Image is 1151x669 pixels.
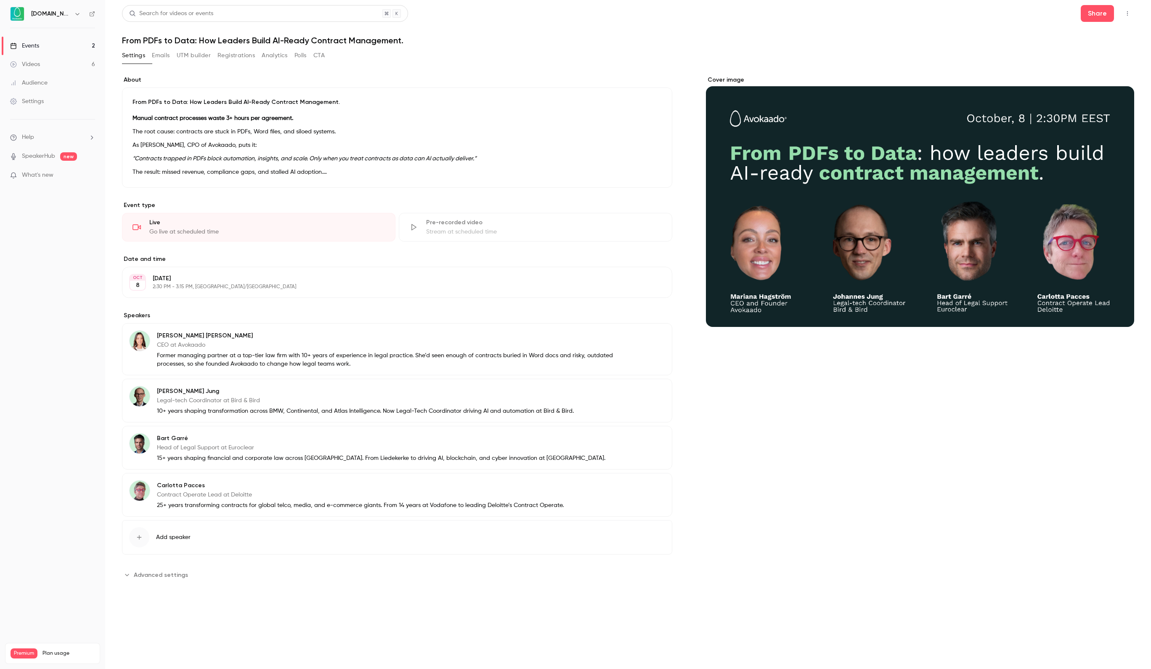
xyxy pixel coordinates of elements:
h1: From PDFs to Data: How Leaders Build AI-Ready Contract Management. [122,35,1134,45]
section: Advanced settings [122,568,672,581]
em: “Contracts trapped in PDFs block automation, insights, and scale. Only when you treat contracts a... [133,156,477,162]
img: Mariana Hagström [130,331,150,351]
label: Speakers [122,311,672,320]
img: Carlotta Pacces [130,481,150,501]
div: Settings [10,97,44,106]
p: 10+ years shaping transformation across BMW, Continental, and Atlas Intelligence. Now Legal-Tech ... [157,407,574,415]
a: SpeakerHub [22,152,55,161]
div: Mariana Hagström[PERSON_NAME] [PERSON_NAME]CEO at AvokaadoFormer managing partner at a top-tier l... [122,323,672,375]
button: CTA [313,49,325,62]
span: Advanced settings [134,571,188,579]
div: LiveGo live at scheduled time [122,213,395,242]
button: UTM builder [177,49,211,62]
p: Event type [122,201,672,210]
div: Events [10,42,39,50]
p: Bart Garré [157,434,605,443]
span: Plan usage [42,650,95,657]
span: Add speaker [156,533,191,542]
li: help-dropdown-opener [10,133,95,142]
p: The result: missed revenue, compliance gaps, and stalled AI adoption. [133,167,662,177]
div: Search for videos or events [129,9,213,18]
button: Share [1081,5,1114,22]
p: [PERSON_NAME] Jung [157,387,574,396]
p: 15+ years shaping financial and corporate law across [GEOGRAPHIC_DATA]. From Liedekerke to drivin... [157,454,605,462]
button: Advanced settings [122,568,193,581]
p: Legal-tech Coordinator at Bird & Bird [157,396,574,405]
p: [PERSON_NAME] [PERSON_NAME] [157,332,618,340]
button: Registrations [217,49,255,62]
button: Polls [294,49,307,62]
p: [DATE] [153,274,628,283]
span: new [60,152,77,161]
button: Add speaker [122,520,672,555]
strong: Manual contract processes waste 3+ hours per agreement. [133,115,293,121]
div: OCT [130,275,145,281]
p: As [PERSON_NAME], CPO of Avokaado, puts it: [133,140,662,150]
div: Carlotta PaccesCarlotta PaccesContract Operate Lead at Deloitte25+ years transforming contracts f... [122,473,672,517]
p: 8 [136,281,140,289]
label: Date and time [122,255,672,263]
div: Go live at scheduled time [149,228,385,236]
p: Head of Legal Support at Euroclear [157,443,605,452]
div: Videos [10,60,40,69]
p: Contract Operate Lead at Deloitte [157,491,564,499]
p: Carlotta Pacces [157,481,564,490]
div: Live [149,218,385,227]
p: Former managing partner at a top-tier law firm with 10+ years of experience in legal practice. Sh... [157,351,618,368]
div: Audience [10,79,48,87]
span: What's new [22,171,53,180]
label: About [122,76,672,84]
button: Analytics [262,49,288,62]
div: Pre-recorded video [426,218,662,227]
img: Johannes Jung [130,386,150,406]
span: Help [22,133,34,142]
div: Pre-recorded videoStream at scheduled time [399,213,672,242]
p: From PDFs to Data: How Leaders Build AI-Ready Contract Management. [133,98,662,106]
p: The root cause: contracts are stuck in PDFs, Word files, and siloed systems. [133,127,662,137]
label: Cover image [706,76,1134,84]
span: Premium [11,648,37,658]
p: CEO at Avokaado [157,341,618,349]
h6: [DOMAIN_NAME] [31,10,71,18]
button: Emails [152,49,170,62]
div: Johannes Jung[PERSON_NAME] JungLegal-tech Coordinator at Bird & Bird10+ years shaping transformat... [122,379,672,422]
div: Bart GarréBart GarréHead of Legal Support at Euroclear15+ years shaping financial and corporate l... [122,426,672,470]
section: Cover image [706,76,1134,327]
button: Settings [122,49,145,62]
img: Bart Garré [130,433,150,454]
p: 2:30 PM - 3:15 PM, [GEOGRAPHIC_DATA]/[GEOGRAPHIC_DATA] [153,284,628,290]
div: Stream at scheduled time [426,228,662,236]
p: 25+ years transforming contracts for global telco, media, and e-commerce giants. From 14 years at... [157,501,564,510]
img: Avokaado.io [11,7,24,21]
